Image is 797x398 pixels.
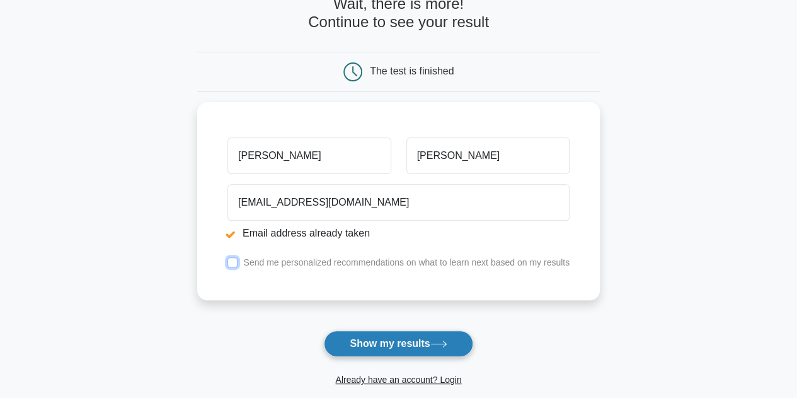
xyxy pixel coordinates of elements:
button: Show my results [324,331,473,357]
label: Send me personalized recommendations on what to learn next based on my results [243,257,570,267]
li: Email address already taken [227,226,570,241]
div: The test is finished [370,66,454,76]
a: Already have an account? Login [335,375,461,385]
input: First name [227,138,391,174]
input: Email [227,184,570,221]
input: Last name [406,138,570,174]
